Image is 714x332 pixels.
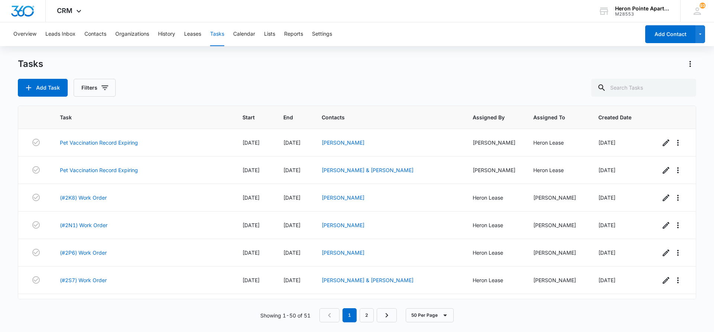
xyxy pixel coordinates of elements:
[57,7,73,14] span: CRM
[615,12,669,17] div: account id
[598,113,631,121] span: Created Date
[598,139,615,146] span: [DATE]
[598,249,615,256] span: [DATE]
[242,277,260,283] span: [DATE]
[60,113,214,121] span: Task
[645,25,695,43] button: Add Contact
[115,22,149,46] button: Organizations
[60,221,107,229] a: (#2N1) Work Order
[533,276,580,284] div: [PERSON_NAME]
[615,6,669,12] div: account name
[74,79,116,97] button: Filters
[233,22,255,46] button: Calendar
[60,276,107,284] a: (#2S7) Work Order
[319,308,397,322] nav: Pagination
[533,166,580,174] div: Heron Lease
[60,166,138,174] a: Pet Vaccination Record Expiring
[322,194,364,201] a: [PERSON_NAME]
[283,249,300,256] span: [DATE]
[264,22,275,46] button: Lists
[283,113,293,121] span: End
[591,79,696,97] input: Search Tasks
[406,308,454,322] button: 50 Per Page
[158,22,175,46] button: History
[184,22,201,46] button: Leases
[598,222,615,228] span: [DATE]
[283,167,300,173] span: [DATE]
[242,167,260,173] span: [DATE]
[533,194,580,202] div: [PERSON_NAME]
[322,139,364,146] a: [PERSON_NAME]
[260,312,311,319] p: Showing 1-50 of 51
[242,222,260,228] span: [DATE]
[18,58,43,70] h1: Tasks
[242,113,255,121] span: Start
[360,308,374,322] a: Page 2
[84,22,106,46] button: Contacts
[699,3,705,9] span: 93
[598,194,615,201] span: [DATE]
[284,22,303,46] button: Reports
[533,113,570,121] span: Assigned To
[473,166,515,174] div: [PERSON_NAME]
[13,22,36,46] button: Overview
[342,308,357,322] em: 1
[473,194,515,202] div: Heron Lease
[242,249,260,256] span: [DATE]
[684,58,696,70] button: Actions
[533,139,580,146] div: Heron Lease
[60,139,138,146] a: Pet Vaccination Record Expiring
[533,249,580,257] div: [PERSON_NAME]
[242,194,260,201] span: [DATE]
[283,222,300,228] span: [DATE]
[473,249,515,257] div: Heron Lease
[322,167,414,173] a: [PERSON_NAME] & [PERSON_NAME]
[45,22,75,46] button: Leads Inbox
[377,308,397,322] a: Next Page
[473,221,515,229] div: Heron Lease
[210,22,224,46] button: Tasks
[60,194,107,202] a: (#2K8) Work Order
[322,277,414,283] a: [PERSON_NAME] & [PERSON_NAME]
[699,3,705,9] div: notifications count
[283,139,300,146] span: [DATE]
[473,276,515,284] div: Heron Lease
[473,113,505,121] span: Assigned By
[283,277,300,283] span: [DATE]
[60,249,107,257] a: (#2P6) Work Order
[322,113,444,121] span: Contacts
[283,194,300,201] span: [DATE]
[18,79,68,97] button: Add Task
[312,22,332,46] button: Settings
[242,139,260,146] span: [DATE]
[322,222,364,228] a: [PERSON_NAME]
[533,221,580,229] div: [PERSON_NAME]
[598,167,615,173] span: [DATE]
[598,277,615,283] span: [DATE]
[322,249,364,256] a: [PERSON_NAME]
[473,139,515,146] div: [PERSON_NAME]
